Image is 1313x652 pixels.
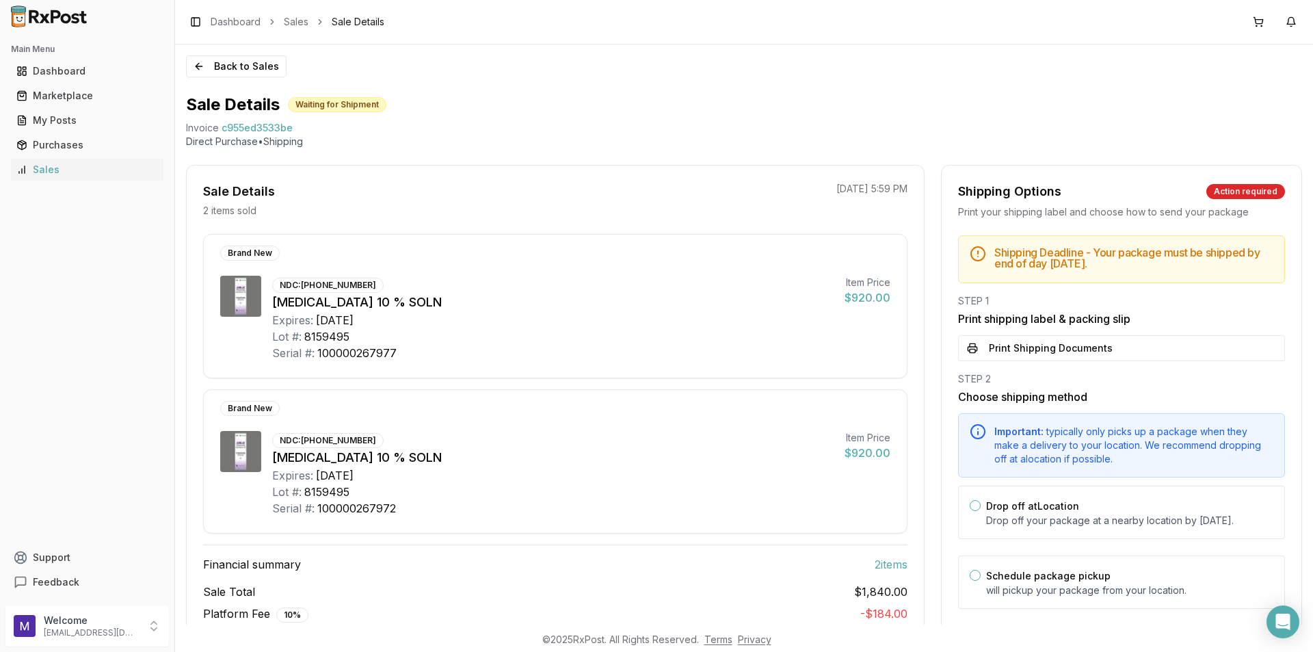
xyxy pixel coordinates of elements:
span: - $184.00 [860,607,907,621]
div: Item Price [845,276,890,289]
div: Open Intercom Messenger [1266,605,1299,638]
button: My Posts [5,109,169,131]
h5: Shipping Deadline - Your package must be shipped by end of day [DATE] . [994,247,1273,269]
button: Print Shipping Documents [958,335,1285,361]
span: 2 item s [875,556,907,573]
span: Sale Details [332,15,384,29]
div: Lot #: [272,484,302,500]
a: Privacy [738,634,771,645]
div: $920.00 [845,445,890,461]
span: Feedback [33,575,79,589]
span: Important: [994,426,1044,437]
p: [EMAIL_ADDRESS][DOMAIN_NAME] [44,627,139,638]
div: Print your shipping label and choose how to send your package [958,205,1285,219]
div: $920.00 [845,289,890,306]
div: 100000267972 [317,500,396,517]
a: Sales [284,15,308,29]
button: Feedback [5,570,169,595]
label: Drop off at Location [986,500,1079,512]
span: $1,840.00 [854,584,907,600]
div: Sale Details [203,182,275,201]
div: NDC: [PHONE_NUMBER] [272,278,384,293]
button: Support [5,545,169,570]
span: Financial summary [203,556,301,573]
div: Action required [1206,184,1285,199]
button: Marketplace [5,85,169,107]
p: Welcome [44,614,139,627]
p: will pickup your package from your location. [986,584,1273,597]
div: Serial #: [272,500,315,517]
h3: Choose shipping method [958,389,1285,405]
div: 8159495 [304,484,349,500]
a: Dashboard [211,15,261,29]
nav: breadcrumb [211,15,384,29]
img: User avatar [14,615,36,637]
a: My Posts [11,108,163,133]
a: Dashboard [11,59,163,83]
a: Marketplace [11,83,163,108]
div: Brand New [220,401,280,416]
div: 100000267977 [317,345,397,361]
div: [MEDICAL_DATA] 10 % SOLN [272,448,834,467]
div: Expires: [272,312,313,328]
img: RxPost Logo [5,5,93,27]
span: Sale Total [203,584,255,600]
div: STEP 1 [958,294,1285,308]
div: [MEDICAL_DATA] 10 % SOLN [272,293,834,312]
div: My Posts [16,114,158,127]
div: Purchases [16,138,158,152]
div: Expires: [272,467,313,484]
div: typically only picks up a package when they make a delivery to your location. We recommend droppi... [994,425,1273,466]
button: Back to Sales [186,55,287,77]
div: [DATE] [316,467,354,484]
button: Purchases [5,134,169,156]
a: Sales [11,157,163,182]
div: Waiting for Shipment [288,97,386,112]
div: Serial #: [272,345,315,361]
p: Direct Purchase • Shipping [186,135,1302,148]
div: Brand New [220,246,280,261]
div: Marketplace [16,89,158,103]
button: Dashboard [5,60,169,82]
p: Drop off your package at a nearby location by [DATE] . [986,514,1273,527]
h2: Main Menu [11,44,163,55]
div: 10 % [276,608,308,623]
p: 2 items sold [203,204,256,218]
a: Terms [704,634,732,645]
h1: Sale Details [186,94,280,116]
img: Jublia 10 % SOLN [220,276,261,317]
h3: Print shipping label & packing slip [958,311,1285,327]
div: Lot #: [272,328,302,345]
p: [DATE] 5:59 PM [836,182,907,196]
button: Sales [5,159,169,181]
div: Invoice [186,121,219,135]
div: 8159495 [304,328,349,345]
div: Dashboard [16,64,158,78]
div: [DATE] [316,312,354,328]
img: Jublia 10 % SOLN [220,431,261,472]
div: NDC: [PHONE_NUMBER] [272,433,384,448]
div: Item Price [845,431,890,445]
div: Sales [16,163,158,177]
span: c955ed3533be [222,121,293,135]
div: Shipping Options [958,182,1061,201]
label: Schedule package pickup [986,570,1111,582]
a: Purchases [11,133,163,157]
div: STEP 2 [958,372,1285,386]
span: Platform Fee [203,605,308,623]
